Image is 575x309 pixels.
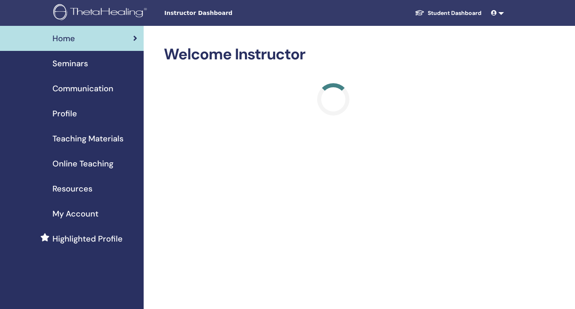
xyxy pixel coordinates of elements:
[52,107,77,120] span: Profile
[164,45,502,64] h2: Welcome Instructor
[53,4,150,22] img: logo.png
[52,208,98,220] span: My Account
[52,158,113,170] span: Online Teaching
[415,9,424,16] img: graduation-cap-white.svg
[52,82,113,95] span: Communication
[52,132,123,145] span: Teaching Materials
[52,32,75,44] span: Home
[52,183,92,195] span: Resources
[52,57,88,69] span: Seminars
[164,9,285,17] span: Instructor Dashboard
[408,6,488,21] a: Student Dashboard
[52,233,123,245] span: Highlighted Profile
